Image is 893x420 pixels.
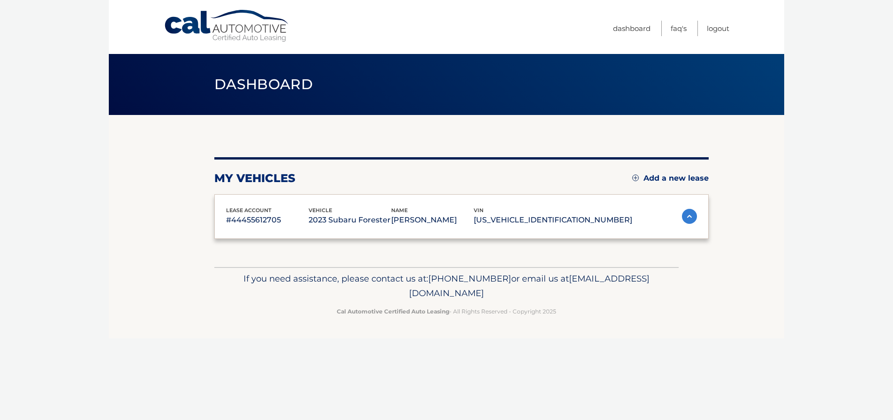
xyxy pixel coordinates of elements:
[309,214,391,227] p: 2023 Subaru Forester
[220,271,673,301] p: If you need assistance, please contact us at: or email us at
[164,9,290,43] a: Cal Automotive
[474,214,632,227] p: [US_VEHICLE_IDENTIFICATION_NUMBER]
[309,207,332,214] span: vehicle
[226,207,272,214] span: lease account
[220,306,673,316] p: - All Rights Reserved - Copyright 2025
[671,21,687,36] a: FAQ's
[214,171,295,185] h2: my vehicles
[474,207,484,214] span: vin
[632,174,709,183] a: Add a new lease
[613,21,651,36] a: Dashboard
[337,308,449,315] strong: Cal Automotive Certified Auto Leasing
[214,76,313,93] span: Dashboard
[428,273,511,284] span: [PHONE_NUMBER]
[707,21,729,36] a: Logout
[391,214,474,227] p: [PERSON_NAME]
[391,207,408,214] span: name
[682,209,697,224] img: accordion-active.svg
[226,214,309,227] p: #44455612705
[632,175,639,181] img: add.svg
